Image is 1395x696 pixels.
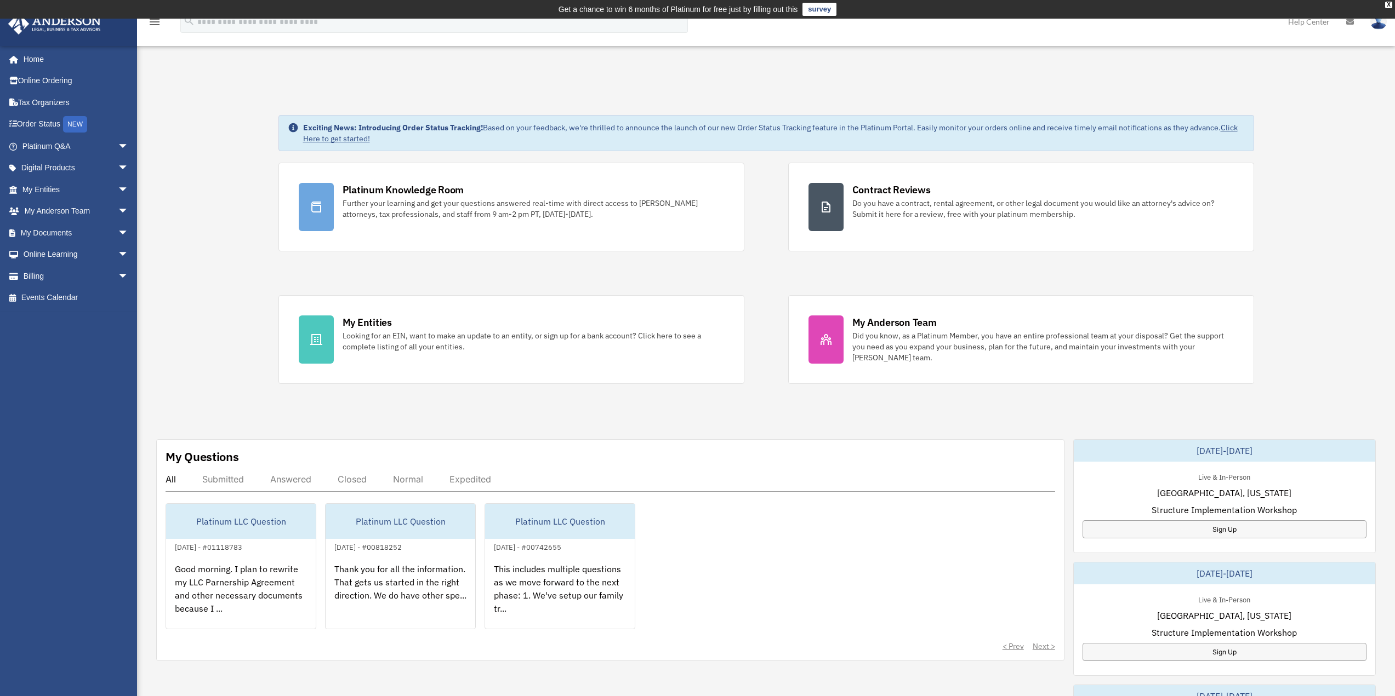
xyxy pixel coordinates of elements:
[485,503,635,629] a: Platinum LLC Question[DATE] - #00742655This includes multiple questions as we move forward to the...
[325,503,476,629] a: Platinum LLC Question[DATE] - #00818252Thank you for all the information. That gets us started in...
[278,295,744,384] a: My Entities Looking for an EIN, want to make an update to an entity, or sign up for a bank accoun...
[852,198,1234,220] div: Do you have a contract, rental agreement, or other legal document you would like an attorney's ad...
[166,448,239,465] div: My Questions
[202,474,244,485] div: Submitted
[118,179,140,201] span: arrow_drop_down
[485,554,635,639] div: This includes multiple questions as we move forward to the next phase: 1. We've setup our family ...
[559,3,798,16] div: Get a chance to win 6 months of Platinum for free just by filling out this
[326,504,475,539] div: Platinum LLC Question
[343,183,464,197] div: Platinum Knowledge Room
[852,183,931,197] div: Contract Reviews
[393,474,423,485] div: Normal
[118,200,140,223] span: arrow_drop_down
[8,287,145,309] a: Events Calendar
[1370,14,1387,30] img: User Pic
[1189,470,1259,482] div: Live & In-Person
[8,113,145,136] a: Order StatusNEW
[5,13,104,34] img: Anderson Advisors Platinum Portal
[303,122,1245,144] div: Based on your feedback, we're thrilled to announce the launch of our new Order Status Tracking fe...
[8,244,145,266] a: Online Learningarrow_drop_down
[788,295,1254,384] a: My Anderson Team Did you know, as a Platinum Member, you have an entire professional team at your...
[303,123,1238,143] a: Click Here to get started!
[485,504,635,539] div: Platinum LLC Question
[183,15,195,27] i: search
[326,554,475,639] div: Thank you for all the information. That gets us started in the right direction. We do have other ...
[8,91,145,113] a: Tax Organizers
[166,504,316,539] div: Platinum LLC Question
[1157,486,1291,499] span: [GEOGRAPHIC_DATA], [US_STATE]
[118,157,140,180] span: arrow_drop_down
[1152,503,1297,516] span: Structure Implementation Workshop
[148,15,161,28] i: menu
[166,540,251,552] div: [DATE] - #01118783
[1083,520,1366,538] a: Sign Up
[1083,643,1366,661] a: Sign Up
[8,222,145,244] a: My Documentsarrow_drop_down
[118,135,140,158] span: arrow_drop_down
[326,540,411,552] div: [DATE] - #00818252
[8,70,145,92] a: Online Ordering
[63,116,87,133] div: NEW
[1152,626,1297,639] span: Structure Implementation Workshop
[8,157,145,179] a: Digital Productsarrow_drop_down
[8,135,145,157] a: Platinum Q&Aarrow_drop_down
[1157,609,1291,622] span: [GEOGRAPHIC_DATA], [US_STATE]
[343,330,724,352] div: Looking for an EIN, want to make an update to an entity, or sign up for a bank account? Click her...
[449,474,491,485] div: Expedited
[1385,2,1392,8] div: close
[166,474,176,485] div: All
[1189,593,1259,605] div: Live & In-Person
[1074,440,1375,462] div: [DATE]-[DATE]
[303,123,483,133] strong: Exciting News: Introducing Order Status Tracking!
[118,265,140,287] span: arrow_drop_down
[278,163,744,251] a: Platinum Knowledge Room Further your learning and get your questions answered real-time with dire...
[852,330,1234,363] div: Did you know, as a Platinum Member, you have an entire professional team at your disposal? Get th...
[148,19,161,28] a: menu
[802,3,836,16] a: survey
[8,179,145,200] a: My Entitiesarrow_drop_down
[852,315,937,329] div: My Anderson Team
[343,315,392,329] div: My Entities
[118,244,140,266] span: arrow_drop_down
[8,48,140,70] a: Home
[343,198,724,220] div: Further your learning and get your questions answered real-time with direct access to [PERSON_NAM...
[166,503,316,629] a: Platinum LLC Question[DATE] - #01118783Good morning. I plan to rewrite my LLC Parnership Agreemen...
[270,474,311,485] div: Answered
[118,222,140,244] span: arrow_drop_down
[788,163,1254,251] a: Contract Reviews Do you have a contract, rental agreement, or other legal document you would like...
[8,265,145,287] a: Billingarrow_drop_down
[166,554,316,639] div: Good morning. I plan to rewrite my LLC Parnership Agreement and other necessary documents because...
[485,540,570,552] div: [DATE] - #00742655
[8,200,145,222] a: My Anderson Teamarrow_drop_down
[1074,562,1375,584] div: [DATE]-[DATE]
[338,474,367,485] div: Closed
